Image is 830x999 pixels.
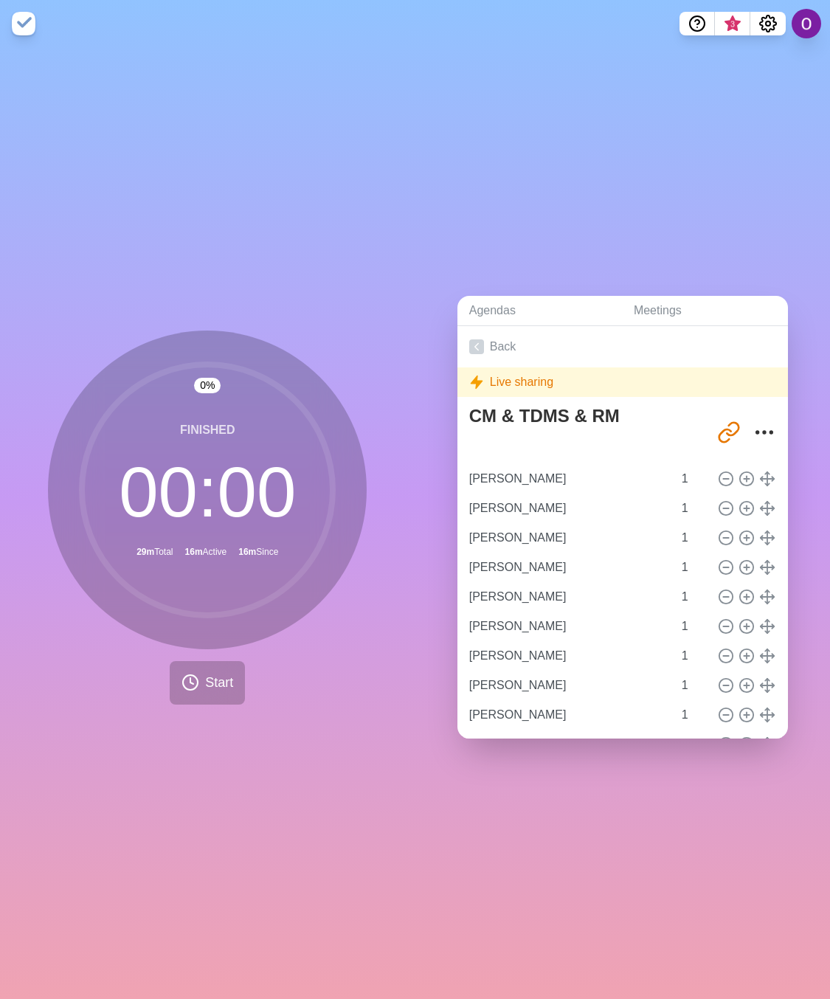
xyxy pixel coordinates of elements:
[622,296,788,326] a: Meetings
[727,18,739,30] span: 3
[676,494,711,523] input: Mins
[676,553,711,582] input: Mins
[463,671,673,700] input: Name
[463,464,673,494] input: Name
[170,661,245,705] button: Start
[463,730,673,759] input: Name
[457,296,622,326] a: Agendas
[457,326,788,367] a: Back
[12,12,35,35] img: timeblocks logo
[205,673,233,693] span: Start
[714,418,744,447] button: Share link
[463,494,673,523] input: Name
[463,641,673,671] input: Name
[750,418,779,447] button: More
[676,730,711,759] input: Mins
[463,612,673,641] input: Name
[676,582,711,612] input: Mins
[463,523,673,553] input: Name
[676,641,711,671] input: Mins
[676,612,711,641] input: Mins
[750,12,786,35] button: Settings
[715,12,750,35] button: What’s new
[676,523,711,553] input: Mins
[676,464,711,494] input: Mins
[679,12,715,35] button: Help
[457,367,788,397] div: Live sharing
[463,582,673,612] input: Name
[463,553,673,582] input: Name
[676,700,711,730] input: Mins
[676,671,711,700] input: Mins
[463,700,673,730] input: Name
